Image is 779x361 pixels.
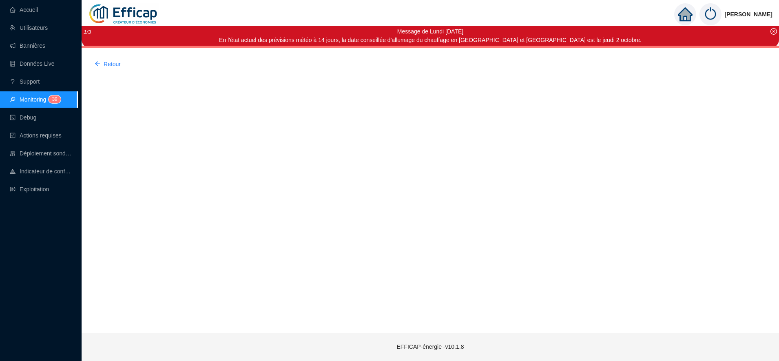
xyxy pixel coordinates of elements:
div: Message de Lundi [DATE] [219,27,642,36]
div: En l'état actuel des prévisions météo à 14 jours, la date conseillée d'allumage du chauffage en [... [219,36,642,44]
button: Retour [88,58,127,71]
a: heat-mapIndicateur de confort [10,168,72,175]
span: close-circle [770,28,777,35]
span: EFFICAP-énergie - v10.1.8 [397,343,464,350]
a: clusterDéploiement sondes [10,150,72,157]
span: 9 [55,96,58,102]
a: monitorMonitoring39 [10,96,58,103]
span: Retour [104,60,121,69]
img: power [699,3,721,25]
span: arrow-left [95,61,100,66]
a: questionSupport [10,78,40,85]
span: Actions requises [20,132,62,139]
span: 3 [52,96,55,102]
span: [PERSON_NAME] [725,1,772,27]
a: teamUtilisateurs [10,24,48,31]
a: notificationBannières [10,42,45,49]
span: check-square [10,133,15,138]
a: slidersExploitation [10,186,49,193]
sup: 39 [49,95,60,103]
i: 1 / 3 [84,29,91,35]
a: codeDebug [10,114,36,121]
a: databaseDonnées Live [10,60,55,67]
a: homeAccueil [10,7,38,13]
span: home [678,7,693,22]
